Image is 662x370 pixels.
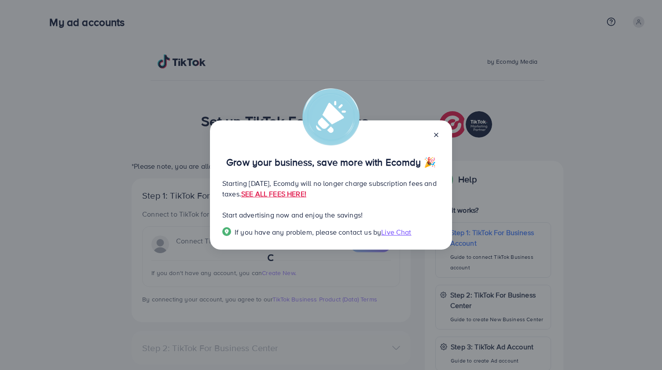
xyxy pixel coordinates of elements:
[241,189,306,199] a: SEE ALL FEES HERE!
[222,210,440,220] p: Start advertising now and enjoy the savings!
[222,157,440,167] p: Grow your business, save more with Ecomdy 🎉
[222,178,440,199] p: Starting [DATE], Ecomdy will no longer charge subscription fees and taxes.
[222,227,231,236] img: Popup guide
[381,227,411,237] span: Live Chat
[235,227,381,237] span: If you have any problem, please contact us by
[302,88,360,145] img: alert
